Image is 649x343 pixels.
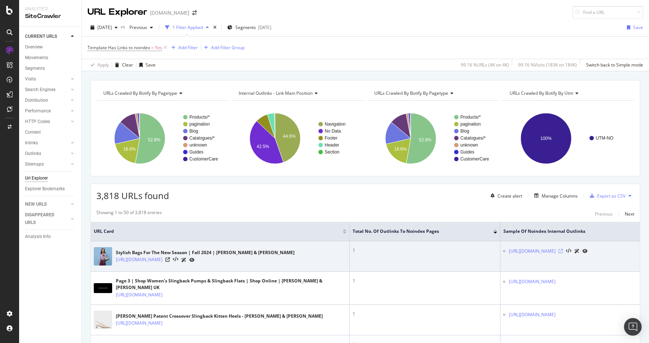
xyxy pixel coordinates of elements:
div: CURRENT URLS [25,33,57,40]
span: Sample of Noindex Internal Outlinks [503,228,626,235]
button: Save [624,22,643,33]
a: Visit Online Page [559,249,563,253]
span: Internal Outlinks - Link Main Position [239,90,313,96]
button: 1 Filter Applied [162,22,212,33]
button: View HTML Source [173,257,178,262]
a: Sitemaps [25,160,69,168]
a: Outlinks [25,150,69,158]
button: Segments[DATE] [224,22,274,33]
svg: A chart. [367,106,499,170]
div: 99.16 % Visits ( 183K on 184K ) [518,62,577,68]
button: Clear [112,59,133,71]
text: CustomerCare [189,156,218,162]
text: Blog [460,129,469,134]
button: Switch back to Simple mode [583,59,643,71]
div: URL Explorer [88,6,147,18]
div: Performance [25,107,51,115]
button: Save [136,59,156,71]
text: 52.8% [148,137,160,142]
h4: Internal Outlinks - Link Main Position [237,87,357,99]
div: Inlinks [25,139,38,147]
div: Analysis Info [25,233,51,241]
text: 44.6% [283,134,296,139]
text: Catalogues/* [460,136,486,141]
a: [URL][DOMAIN_NAME] [116,291,163,299]
div: Next [625,211,634,217]
svg: A chart. [232,106,363,170]
text: pagination [189,122,210,127]
div: 1 [353,278,498,284]
span: Total No. of Outlinks to Noindex Pages [353,228,483,235]
a: Inlinks [25,139,69,147]
div: Distribution [25,97,48,104]
div: Url Explorer [25,174,48,182]
div: Add Filter [178,44,198,51]
text: unknown [460,142,478,148]
div: Previous [595,211,613,217]
text: Products/* [189,115,210,120]
button: Previous [595,209,613,218]
text: Footer [325,136,338,141]
span: vs [121,24,126,30]
a: Url Explorer [25,174,76,182]
div: Open Intercom Messenger [624,318,642,336]
span: URLs Crawled By Botify By pagetype [103,90,177,96]
text: Navigation [325,122,346,127]
div: NEW URLS [25,201,47,208]
div: Apply [97,62,109,68]
a: Explorer Bookmarks [25,185,76,193]
text: Header [325,142,339,148]
text: 52.8% [419,137,431,142]
button: Next [625,209,634,218]
text: Guides [460,149,474,155]
div: times [212,24,218,31]
div: Create alert [498,193,522,199]
div: HTTP Codes [25,118,50,126]
text: Catalogues/* [189,136,215,141]
button: Add Filter Group [201,43,245,52]
div: Add Filter Group [211,44,245,51]
a: [URL][DOMAIN_NAME] [116,256,163,263]
text: UTM-NO [596,136,613,141]
a: [URL][DOMAIN_NAME] [509,248,556,255]
a: AI Url Details [181,256,186,264]
img: main image [94,247,112,266]
div: 1 Filter Applied [172,24,203,30]
text: Products/* [460,115,481,120]
div: Switch back to Simple mode [586,62,643,68]
text: 18.6% [394,147,407,152]
a: Segments [25,65,76,72]
h4: URLs Crawled By Botify By pagetype [102,87,221,99]
div: [PERSON_NAME] Patent Crossover Slingback Kitten Heels - [PERSON_NAME] & [PERSON_NAME] [116,313,323,319]
div: Clear [122,62,133,68]
text: 100% [540,136,552,141]
img: main image [94,283,112,293]
button: Manage Columns [531,191,578,200]
div: Explorer Bookmarks [25,185,65,193]
svg: A chart. [503,106,634,170]
a: Distribution [25,97,69,104]
a: DISAPPEARED URLS [25,211,69,227]
img: main image [94,308,112,332]
a: Visit Online Page [165,257,170,262]
div: SiteCrawler [25,12,75,21]
text: Guides [189,149,203,155]
div: Page 3 | Shop Women’s Slingback Pumps & Slingback Flats | Shop Online | [PERSON_NAME] & [PERSON_N... [116,278,346,291]
a: Performance [25,107,69,115]
div: Showing 1 to 50 of 3,818 entries [96,209,162,218]
span: Template Has Links to noindex [88,44,150,51]
div: DISAPPEARED URLS [25,211,62,227]
text: Section [325,149,339,155]
div: Visits [25,75,36,83]
div: Search Engines [25,86,56,94]
span: Yes [155,43,162,53]
span: 3,818 URLs found [96,189,169,202]
div: Save [633,24,643,30]
button: [DATE] [88,22,121,33]
div: Content [25,129,41,136]
button: Previous [126,22,156,33]
svg: A chart. [96,106,228,170]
